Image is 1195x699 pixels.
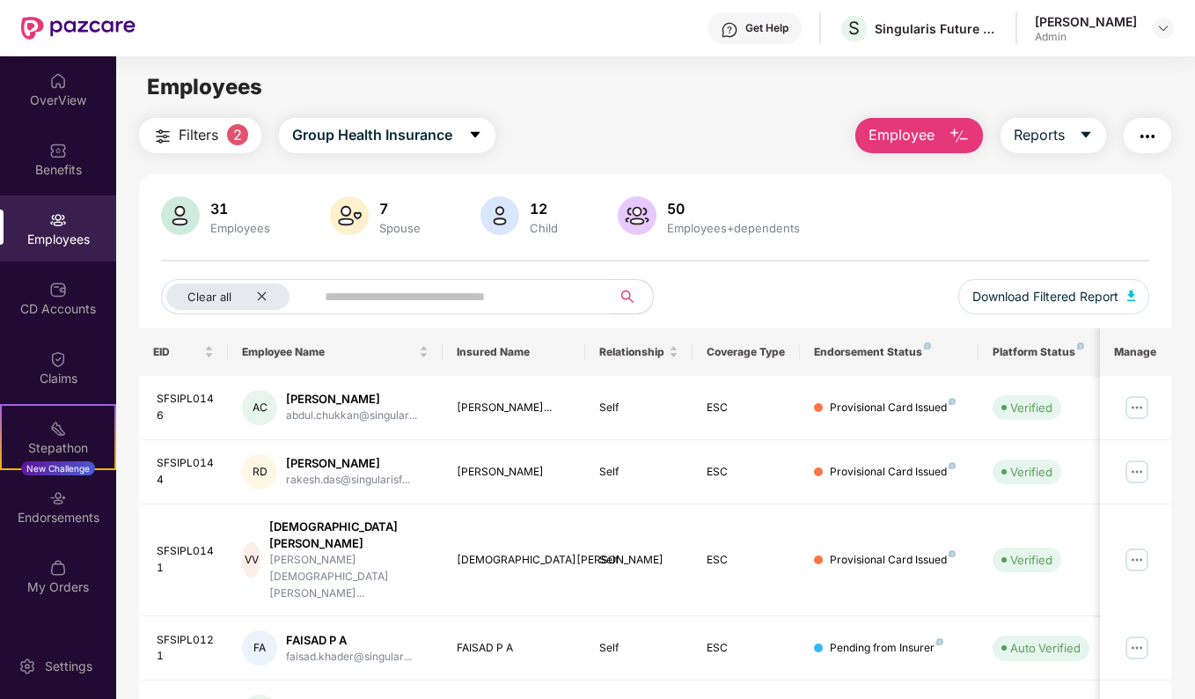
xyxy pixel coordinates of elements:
div: FA [242,630,277,666]
img: svg+xml;base64,PHN2ZyBpZD0iQ2xhaW0iIHhtbG5zPSJodHRwOi8vd3d3LnczLm9yZy8yMDAwL3N2ZyIgd2lkdGg9IjIwIi... [49,350,67,368]
div: 7 [376,200,424,217]
img: svg+xml;base64,PHN2ZyBpZD0iQmVuZWZpdHMiIHhtbG5zPSJodHRwOi8vd3d3LnczLm9yZy8yMDAwL3N2ZyIgd2lkdGg9Ij... [49,142,67,159]
span: close [256,291,268,302]
img: svg+xml;base64,PHN2ZyB4bWxucz0iaHR0cDovL3d3dy53My5vcmcvMjAwMC9zdmciIHdpZHRoPSIyMSIgaGVpZ2h0PSIyMC... [49,420,67,438]
div: FAISAD P A [286,632,412,649]
img: svg+xml;base64,PHN2ZyBpZD0iRW1wbG95ZWVzIiB4bWxucz0iaHR0cDovL3d3dy53My5vcmcvMjAwMC9zdmciIHdpZHRoPS... [49,211,67,229]
div: [PERSON_NAME] [286,391,417,408]
div: Self [599,640,678,657]
img: manageButton [1123,394,1151,422]
div: Child [526,221,561,235]
div: [PERSON_NAME] [1035,13,1137,30]
img: svg+xml;base64,PHN2ZyB4bWxucz0iaHR0cDovL3d3dy53My5vcmcvMjAwMC9zdmciIHhtbG5zOnhsaW5rPSJodHRwOi8vd3... [330,196,369,235]
div: Settings [40,658,98,675]
div: rakesh.das@singularisf... [286,472,410,489]
span: EID [153,345,202,359]
img: svg+xml;base64,PHN2ZyB4bWxucz0iaHR0cDovL3d3dy53My5vcmcvMjAwMC9zdmciIHdpZHRoPSIyNCIgaGVpZ2h0PSIyNC... [1137,126,1158,147]
button: Group Health Insurancecaret-down [279,118,495,153]
div: Get Help [745,21,788,35]
span: search [610,290,644,304]
img: svg+xml;base64,PHN2ZyB4bWxucz0iaHR0cDovL3d3dy53My5vcmcvMjAwMC9zdmciIHhtbG5zOnhsaW5rPSJodHRwOi8vd3... [949,126,970,147]
th: Coverage Type [693,328,800,376]
div: Spouse [376,221,424,235]
th: EID [139,328,229,376]
img: New Pazcare Logo [21,17,136,40]
img: svg+xml;base64,PHN2ZyBpZD0iRHJvcGRvd24tMzJ4MzIiIHhtbG5zPSJodHRwOi8vd3d3LnczLm9yZy8yMDAwL3N2ZyIgd2... [1156,21,1170,35]
button: Reportscaret-down [1001,118,1106,153]
th: Insured Name [443,328,586,376]
img: svg+xml;base64,PHN2ZyBpZD0iSGVscC0zMngzMiIgeG1sbnM9Imh0dHA6Ly93d3cudzMub3JnLzIwMDAvc3ZnIiB3aWR0aD... [721,21,738,39]
div: Endorsement Status [814,345,964,359]
div: ESC [707,552,786,569]
div: SFSIPL0144 [157,455,215,489]
button: Download Filtered Report [958,279,1150,314]
div: Employees+dependents [663,221,803,235]
img: svg+xml;base64,PHN2ZyBpZD0iU2V0dGluZy0yMHgyMCIgeG1sbnM9Imh0dHA6Ly93d3cudzMub3JnLzIwMDAvc3ZnIiB3aW... [18,658,36,675]
div: [PERSON_NAME][DEMOGRAPHIC_DATA][PERSON_NAME]... [269,552,429,602]
div: Platform Status [993,345,1089,359]
div: VV [242,542,260,578]
img: manageButton [1123,634,1151,662]
div: Verified [1010,399,1052,416]
img: svg+xml;base64,PHN2ZyB4bWxucz0iaHR0cDovL3d3dy53My5vcmcvMjAwMC9zdmciIHhtbG5zOnhsaW5rPSJodHRwOi8vd3... [618,196,656,235]
img: svg+xml;base64,PHN2ZyB4bWxucz0iaHR0cDovL3d3dy53My5vcmcvMjAwMC9zdmciIHdpZHRoPSIyNCIgaGVpZ2h0PSIyNC... [152,126,173,147]
span: caret-down [468,128,482,143]
img: svg+xml;base64,PHN2ZyB4bWxucz0iaHR0cDovL3d3dy53My5vcmcvMjAwMC9zdmciIHhtbG5zOnhsaW5rPSJodHRwOi8vd3... [480,196,519,235]
button: search [610,279,654,314]
img: svg+xml;base64,PHN2ZyBpZD0iSG9tZSIgeG1sbnM9Imh0dHA6Ly93d3cudzMub3JnLzIwMDAvc3ZnIiB3aWR0aD0iMjAiIG... [49,72,67,90]
th: Employee Name [228,328,443,376]
img: svg+xml;base64,PHN2ZyB4bWxucz0iaHR0cDovL3d3dy53My5vcmcvMjAwMC9zdmciIHdpZHRoPSI4IiBoZWlnaHQ9IjgiIH... [949,550,956,557]
div: New Challenge [21,461,95,475]
div: faisad.khader@singular... [286,649,412,666]
img: manageButton [1123,546,1151,574]
span: Employees [147,74,262,99]
span: Filters [179,124,218,146]
div: [DEMOGRAPHIC_DATA][PERSON_NAME] [457,552,572,569]
div: Self [599,552,678,569]
img: svg+xml;base64,PHN2ZyB4bWxucz0iaHR0cDovL3d3dy53My5vcmcvMjAwMC9zdmciIHhtbG5zOnhsaW5rPSJodHRwOi8vd3... [161,196,200,235]
span: S [848,18,860,39]
div: AC [242,390,277,425]
button: Filters2 [139,118,261,153]
div: Self [599,464,678,481]
div: 31 [207,200,274,217]
div: RD [242,454,277,489]
span: Group Health Insurance [292,124,452,146]
img: svg+xml;base64,PHN2ZyB4bWxucz0iaHR0cDovL3d3dy53My5vcmcvMjAwMC9zdmciIHdpZHRoPSI4IiBoZWlnaHQ9IjgiIH... [936,638,943,645]
img: svg+xml;base64,PHN2ZyBpZD0iQ0RfQWNjb3VudHMiIGRhdGEtbmFtZT0iQ0QgQWNjb3VudHMiIHhtbG5zPSJodHRwOi8vd3... [49,281,67,298]
div: FAISAD P A [457,640,572,657]
div: Provisional Card Issued [830,464,956,481]
img: svg+xml;base64,PHN2ZyB4bWxucz0iaHR0cDovL3d3dy53My5vcmcvMjAwMC9zdmciIHdpZHRoPSI4IiBoZWlnaHQ9IjgiIH... [924,342,931,349]
div: Admin [1035,30,1137,44]
span: Clear all [187,290,231,304]
th: Relationship [585,328,693,376]
div: ESC [707,400,786,416]
div: 12 [526,200,561,217]
div: Provisional Card Issued [830,400,956,416]
th: Manage [1100,328,1171,376]
div: SFSIPL0146 [157,391,215,424]
div: Self [599,400,678,416]
div: Stepathon [2,439,114,457]
div: [PERSON_NAME] [457,464,572,481]
span: Employee Name [242,345,415,359]
div: 50 [663,200,803,217]
button: Employee [855,118,983,153]
div: SFSIPL0141 [157,543,215,577]
div: [DEMOGRAPHIC_DATA][PERSON_NAME] [269,519,429,552]
img: manageButton [1123,458,1151,486]
div: SFSIPL0121 [157,632,215,666]
button: Clear allclose [161,279,321,314]
div: Auto Verified [1010,639,1081,657]
div: Singularis Future Serv India Private Limited [875,20,998,37]
img: svg+xml;base64,PHN2ZyB4bWxucz0iaHR0cDovL3d3dy53My5vcmcvMjAwMC9zdmciIHdpZHRoPSI4IiBoZWlnaHQ9IjgiIH... [949,398,956,405]
div: ESC [707,464,786,481]
img: svg+xml;base64,PHN2ZyB4bWxucz0iaHR0cDovL3d3dy53My5vcmcvMjAwMC9zdmciIHdpZHRoPSI4IiBoZWlnaHQ9IjgiIH... [1077,342,1084,349]
span: Employee [869,124,935,146]
div: Provisional Card Issued [830,552,956,569]
div: Employees [207,221,274,235]
img: svg+xml;base64,PHN2ZyB4bWxucz0iaHR0cDovL3d3dy53My5vcmcvMjAwMC9zdmciIHhtbG5zOnhsaW5rPSJodHRwOi8vd3... [1127,291,1136,301]
span: caret-down [1079,128,1093,143]
img: svg+xml;base64,PHN2ZyB4bWxucz0iaHR0cDovL3d3dy53My5vcmcvMjAwMC9zdmciIHdpZHRoPSI4IiBoZWlnaHQ9IjgiIH... [949,462,956,469]
div: Verified [1010,463,1052,481]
